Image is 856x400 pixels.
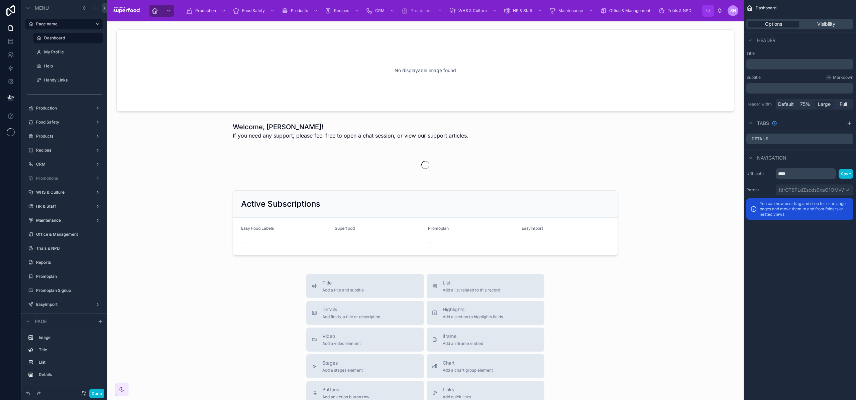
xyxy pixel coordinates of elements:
[427,301,544,325] button: HighlightsAdd a section to highlights fields
[443,360,493,366] span: Chart
[443,333,483,340] span: iframe
[306,328,424,352] button: VideoAdd a video element
[89,389,104,398] button: Done
[443,306,503,313] span: Highlights
[36,232,102,237] label: Office & Management
[44,63,102,69] label: Help
[36,274,102,279] label: Promoplan
[502,5,546,17] a: HR & Staff
[322,314,380,320] span: Add fields, a title or description
[447,5,500,17] a: WHS & Culture
[242,8,265,13] span: Food Safety
[322,333,361,340] span: Video
[36,106,92,111] label: Production
[817,21,835,27] span: Visibility
[668,8,691,13] span: Trials & NPD
[547,5,597,17] a: Maintenance
[443,341,483,346] span: Add an iframe embed
[757,155,786,161] span: Navigation
[779,187,844,193] span: fdrGT6PLdZscds9xaO1OMvWp
[746,51,853,56] label: Title
[399,5,446,17] a: Promotions
[112,5,141,16] img: App logo
[36,120,92,125] label: Food Safety
[800,101,810,108] span: 75%
[322,394,369,400] span: Add an action button row
[752,136,768,142] label: Details
[36,260,102,265] label: Reports
[826,75,853,80] a: Markdown
[757,120,769,127] span: Tabs
[39,372,100,377] label: Details
[427,274,544,298] button: ListAdd a list related to this record
[322,287,364,293] span: Add a title and subtitle
[322,368,363,373] span: Add a stages element
[146,3,702,18] div: scrollable content
[231,5,278,17] a: Food Safety
[609,8,650,13] span: Office & Management
[36,21,90,27] label: Page name
[322,279,364,286] span: Title
[746,187,773,193] label: Parent
[280,5,321,17] a: Products
[746,59,853,69] div: scrollable content
[833,75,853,80] span: Markdown
[443,368,493,373] span: Add a chart group element
[36,190,92,195] label: WHS & Culture
[840,101,847,108] span: Full
[757,37,775,44] span: Header
[36,204,92,209] label: HR & Staff
[746,102,773,107] label: Header width
[35,318,47,325] span: Page
[334,8,349,13] span: Recipes
[513,8,532,13] span: HR & Staff
[427,328,544,352] button: iframeAdd an iframe embed
[36,302,92,307] label: EasyImport
[36,176,92,181] label: Promotions
[35,5,49,11] span: Menu
[36,134,92,139] label: Products
[443,394,471,400] span: Add quick links
[323,5,362,17] a: Recipes
[322,306,380,313] span: Details
[730,8,736,13] span: SH
[36,162,92,167] label: CRM
[44,49,102,55] label: My Profile
[291,8,308,13] span: Products
[778,101,794,108] span: Default
[36,288,102,293] label: Promoplan Signup
[39,347,100,353] label: Title
[818,101,831,108] span: Large
[36,246,102,251] label: Trials & NPD
[756,5,776,11] span: Dashboard
[39,360,100,365] label: List
[427,354,544,378] button: ChartAdd a chart group element
[306,354,424,378] button: StagesAdd a stages element
[443,314,503,320] span: Add a section to highlights fields
[375,8,385,13] span: CRM
[44,77,102,83] label: Handy Links
[36,218,92,223] label: Maintenance
[306,274,424,298] button: TitleAdd a title and subtitle
[765,21,782,27] span: Options
[322,341,361,346] span: Add a video element
[443,279,500,286] span: List
[760,201,849,217] p: You can now use drag and drop to re-arrange pages and move them to and from folders or nested views
[36,148,92,153] a: Recipes
[443,287,500,293] span: Add a list related to this record
[21,329,107,387] div: scrollable content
